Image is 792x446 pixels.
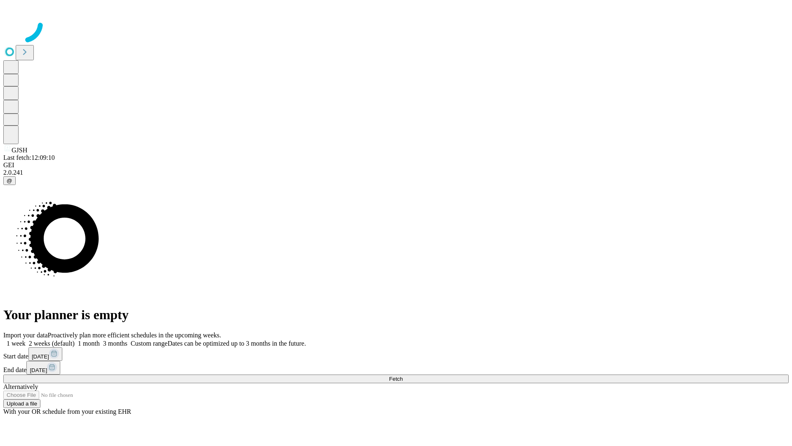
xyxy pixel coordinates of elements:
[3,383,38,390] span: Alternatively
[3,307,789,323] h1: Your planner is empty
[3,332,48,339] span: Import your data
[7,178,12,184] span: @
[30,367,47,373] span: [DATE]
[28,347,62,361] button: [DATE]
[32,353,49,360] span: [DATE]
[3,375,789,383] button: Fetch
[389,376,403,382] span: Fetch
[3,408,131,415] span: With your OR schedule from your existing EHR
[131,340,167,347] span: Custom range
[3,169,789,176] div: 2.0.241
[3,161,789,169] div: GEI
[103,340,127,347] span: 3 months
[167,340,306,347] span: Dates can be optimized up to 3 months in the future.
[3,347,789,361] div: Start date
[29,340,75,347] span: 2 weeks (default)
[7,340,26,347] span: 1 week
[3,361,789,375] div: End date
[3,399,40,408] button: Upload a file
[3,176,16,185] button: @
[12,147,27,154] span: GJSH
[3,154,55,161] span: Last fetch: 12:09:10
[26,361,60,375] button: [DATE]
[48,332,221,339] span: Proactively plan more efficient schedules in the upcoming weeks.
[78,340,100,347] span: 1 month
